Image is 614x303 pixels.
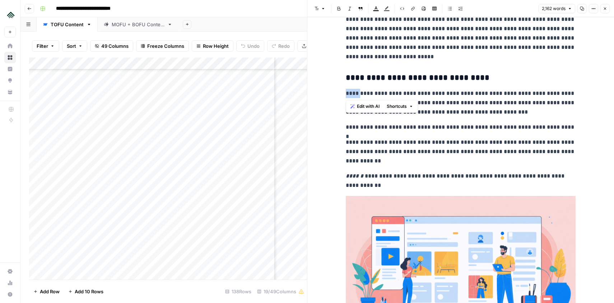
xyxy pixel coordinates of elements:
[222,286,254,297] div: 138 Rows
[67,42,76,50] span: Sort
[357,103,380,110] span: Edit with AI
[37,42,48,50] span: Filter
[267,40,294,52] button: Redo
[4,6,16,24] button: Workspace: Uplisting
[90,40,133,52] button: 49 Columns
[203,42,229,50] span: Row Height
[4,52,16,63] a: Browse
[32,40,59,52] button: Filter
[4,289,16,300] button: Help + Support
[51,21,84,28] div: TOFU Content
[147,42,184,50] span: Freeze Columns
[254,286,307,297] div: 19/49 Columns
[4,40,16,52] a: Home
[37,17,98,32] a: TOFU Content
[539,4,575,13] button: 2,162 words
[192,40,233,52] button: Row Height
[112,21,164,28] div: MOFU + BOFU Content
[4,63,16,75] a: Insights
[4,86,16,98] a: Your Data
[98,17,178,32] a: MOFU + BOFU Content
[384,102,416,111] button: Shortcuts
[101,42,129,50] span: 49 Columns
[62,40,87,52] button: Sort
[29,286,64,297] button: Add Row
[247,42,260,50] span: Undo
[4,277,16,289] a: Usage
[4,8,17,21] img: Uplisting Logo
[136,40,189,52] button: Freeze Columns
[542,5,566,12] span: 2,162 words
[278,42,290,50] span: Redo
[348,102,382,111] button: Edit with AI
[40,288,60,295] span: Add Row
[387,103,407,110] span: Shortcuts
[4,75,16,86] a: Opportunities
[75,288,103,295] span: Add 10 Rows
[4,266,16,277] a: Settings
[236,40,264,52] button: Undo
[64,286,108,297] button: Add 10 Rows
